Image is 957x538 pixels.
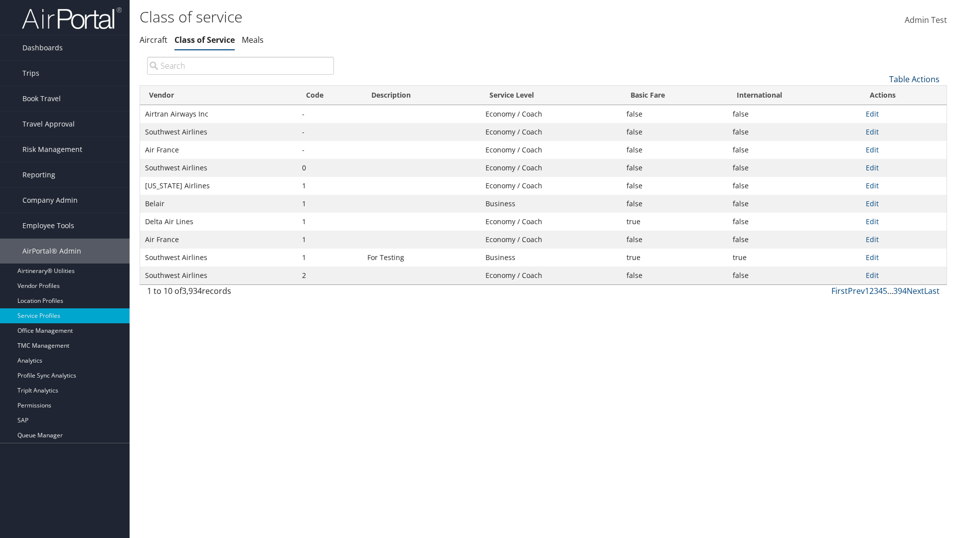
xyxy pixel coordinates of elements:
[140,177,297,195] td: [US_STATE] Airlines
[907,285,924,296] a: Next
[147,285,334,302] div: 1 to 10 of records
[480,213,622,231] td: Economy / Coach
[622,159,728,177] td: false
[866,235,879,244] a: Edit
[480,159,622,177] td: Economy / Coach
[22,61,39,86] span: Trips
[728,195,861,213] td: false
[22,137,82,162] span: Risk Management
[297,105,362,123] td: -
[866,270,879,280] a: Edit
[480,86,622,105] th: Service Level: activate to sort column ascending
[728,159,861,177] td: false
[728,213,861,231] td: false
[22,35,63,60] span: Dashboards
[622,213,728,231] td: true
[480,177,622,195] td: Economy / Coach
[622,231,728,249] td: false
[297,159,362,177] td: 0
[22,6,122,30] img: airportal-logo.png
[147,57,334,75] input: Search
[622,195,728,213] td: false
[480,141,622,159] td: Economy / Coach
[140,86,297,105] th: Vendor: activate to sort column ascending
[728,267,861,284] td: false
[297,141,362,159] td: -
[866,109,879,119] a: Edit
[297,86,362,105] th: Code: activate to sort column descending
[866,217,879,226] a: Edit
[728,105,861,123] td: false
[622,177,728,195] td: false
[22,188,78,213] span: Company Admin
[887,285,893,296] span: …
[622,123,728,141] td: false
[297,213,362,231] td: 1
[622,267,728,284] td: false
[140,123,297,141] td: Southwest Airlines
[869,285,874,296] a: 2
[297,267,362,284] td: 2
[22,213,74,238] span: Employee Tools
[140,231,297,249] td: Air France
[889,74,940,85] a: Table Actions
[878,285,883,296] a: 4
[140,159,297,177] td: Southwest Airlines
[297,195,362,213] td: 1
[297,249,362,267] td: 1
[140,213,297,231] td: Delta Air Lines
[622,141,728,159] td: false
[728,231,861,249] td: false
[866,127,879,136] a: Edit
[22,112,75,136] span: Travel Approval
[480,231,622,249] td: Economy / Coach
[622,249,728,267] td: true
[728,86,861,105] th: International: activate to sort column ascending
[480,249,622,267] td: Business
[893,285,907,296] a: 394
[905,5,947,36] a: Admin Test
[480,267,622,284] td: Economy / Coach
[140,141,297,159] td: Air France
[728,249,861,267] td: true
[866,181,879,190] a: Edit
[622,105,728,123] td: false
[848,285,865,296] a: Prev
[883,285,887,296] a: 5
[622,86,728,105] th: Basic Fare: activate to sort column ascending
[362,86,480,105] th: Description: activate to sort column ascending
[480,123,622,141] td: Economy / Coach
[174,34,235,45] a: Class of Service
[866,163,879,172] a: Edit
[22,86,61,111] span: Book Travel
[861,86,947,105] th: Actions
[480,195,622,213] td: Business
[905,14,947,25] span: Admin Test
[728,123,861,141] td: false
[140,195,297,213] td: Belair
[297,123,362,141] td: -
[242,34,264,45] a: Meals
[924,285,940,296] a: Last
[22,239,81,264] span: AirPortal® Admin
[866,145,879,154] a: Edit
[728,141,861,159] td: false
[480,105,622,123] td: Economy / Coach
[874,285,878,296] a: 3
[182,285,202,296] span: 3,934
[866,253,879,262] a: Edit
[831,285,848,296] a: First
[140,34,167,45] a: Aircraft
[297,231,362,249] td: 1
[22,162,55,187] span: Reporting
[728,177,861,195] td: false
[297,177,362,195] td: 1
[866,199,879,208] a: Edit
[140,105,297,123] td: Airtran Airways Inc
[140,267,297,284] td: Southwest Airlines
[865,285,869,296] a: 1
[140,249,297,267] td: Southwest Airlines
[362,249,480,267] td: For Testing
[140,6,678,27] h1: Class of service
